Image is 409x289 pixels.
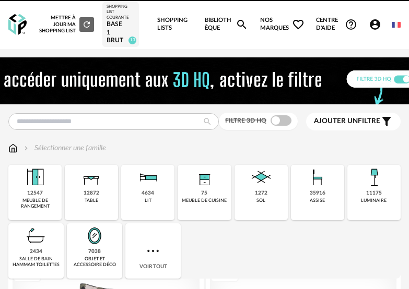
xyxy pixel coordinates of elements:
div: luminaire [361,198,387,203]
a: Shopping List courante BASE 1 BRUT 13 [107,4,135,45]
div: assise [310,198,325,203]
div: 2434 [30,248,42,255]
span: Refresh icon [82,21,91,27]
img: Rangement.png [192,165,217,190]
div: Voir tout [125,223,181,279]
img: Table.png [79,165,104,190]
img: svg+xml;base64,PHN2ZyB3aWR0aD0iMTYiIGhlaWdodD0iMTciIHZpZXdCb3g9IjAgMCAxNiAxNyIgZmlsbD0ibm9uZSIgeG... [8,143,18,153]
div: 1272 [255,190,267,197]
img: fr [392,20,401,29]
img: Salle%20de%20bain.png [24,223,49,248]
div: sol [256,198,265,203]
div: BASE 1 BRUT [107,20,135,45]
div: objet et accessoire déco [70,256,119,268]
div: 75 [201,190,207,197]
img: Sol.png [249,165,274,190]
span: Account Circle icon [369,18,381,31]
div: Sélectionner une famille [22,143,106,153]
img: Assise.png [305,165,330,190]
div: Mettre à jour ma Shopping List [39,15,94,34]
div: table [85,198,98,203]
span: Heart Outline icon [292,18,305,31]
span: Magnify icon [236,18,248,31]
div: 35916 [310,190,325,197]
img: Meuble%20de%20rangement.png [22,165,48,190]
button: Ajouter unfiltre Filter icon [306,113,401,130]
div: meuble de rangement [11,198,59,210]
img: more.7b13dc1.svg [145,243,161,259]
span: filtre [314,117,380,126]
div: 7038 [88,248,101,255]
div: salle de bain hammam toilettes [11,256,61,268]
img: Literie.png [135,165,160,190]
span: Centre d'aideHelp Circle Outline icon [316,17,357,32]
div: lit [145,198,151,203]
img: OXP [8,14,27,35]
div: 11175 [366,190,382,197]
span: Help Circle Outline icon [345,18,357,31]
span: Account Circle icon [369,18,386,31]
div: 12547 [27,190,43,197]
div: 12872 [84,190,99,197]
div: meuble de cuisine [182,198,227,203]
span: Filter icon [380,115,393,128]
img: svg+xml;base64,PHN2ZyB3aWR0aD0iMTYiIGhlaWdodD0iMTYiIHZpZXdCb3g9IjAgMCAxNiAxNiIgZmlsbD0ibm9uZSIgeG... [22,143,30,153]
img: Luminaire.png [361,165,387,190]
div: Shopping List courante [107,4,135,20]
span: 13 [128,37,136,44]
div: 4634 [142,190,154,197]
span: Filtre 3D HQ [225,117,266,124]
img: Miroir.png [82,223,107,248]
span: Ajouter un [314,117,358,125]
